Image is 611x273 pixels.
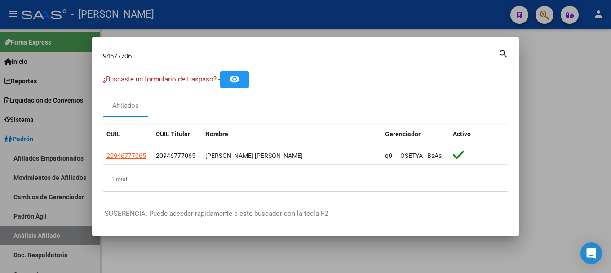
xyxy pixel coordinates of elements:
mat-icon: search [498,48,509,58]
span: ¿Buscaste un formulario de traspaso? - [103,75,220,83]
span: q01 - OSETYA - BsAs [385,152,442,159]
mat-icon: remove_red_eye [229,74,240,85]
span: 20946777065 [156,152,195,159]
datatable-header-cell: Gerenciador [381,125,449,144]
p: -SUGERENCIA: Puede acceder rapidamente a este buscador con la tecla F2- [103,209,508,219]
span: Nombre [205,130,228,138]
div: 1 total [103,168,508,191]
datatable-header-cell: CUIL Titular [152,125,202,144]
span: CUIL Titular [156,130,190,138]
span: Gerenciador [385,130,421,138]
datatable-header-cell: CUIL [103,125,152,144]
span: Activo [453,130,471,138]
span: 20946777065 [106,152,146,159]
span: CUIL [106,130,120,138]
div: [PERSON_NAME] [PERSON_NAME] [205,151,378,161]
div: Afiliados [112,101,139,111]
datatable-header-cell: Activo [449,125,508,144]
div: Open Intercom Messenger [580,242,602,264]
datatable-header-cell: Nombre [202,125,381,144]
